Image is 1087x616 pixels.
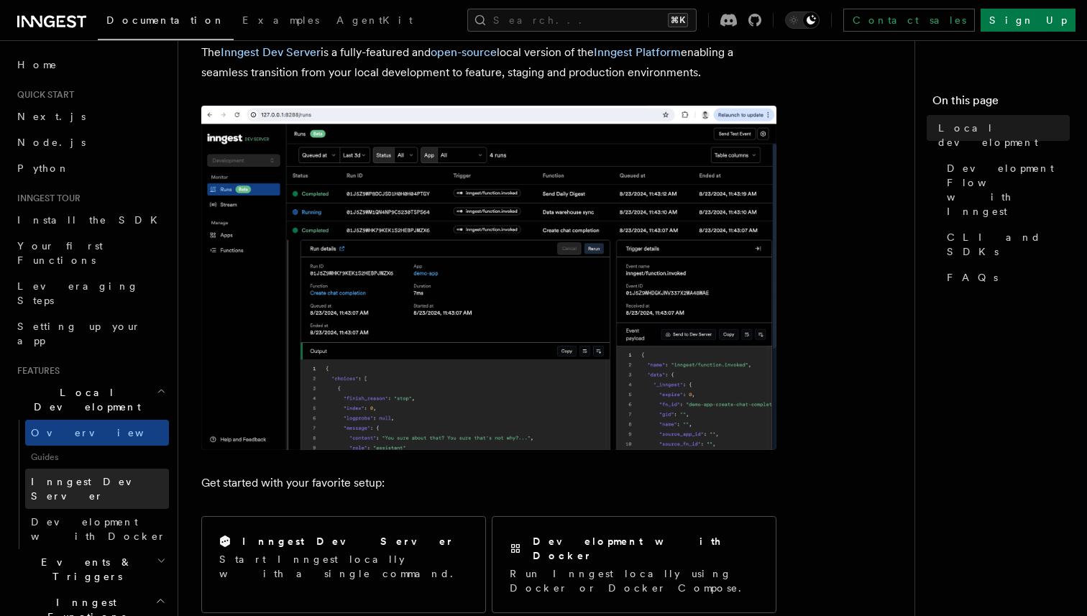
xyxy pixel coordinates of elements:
[510,566,758,595] p: Run Inngest locally using Docker or Docker Compose.
[947,230,1070,259] span: CLI and SDKs
[201,516,486,613] a: Inngest Dev ServerStart Inngest locally with a single command.
[12,549,169,589] button: Events & Triggers
[843,9,975,32] a: Contact sales
[17,321,141,346] span: Setting up your app
[17,111,86,122] span: Next.js
[234,4,328,39] a: Examples
[947,270,998,285] span: FAQs
[17,240,103,266] span: Your first Functions
[17,280,139,306] span: Leveraging Steps
[12,380,169,420] button: Local Development
[533,534,758,563] h2: Development with Docker
[17,162,70,174] span: Python
[25,420,169,446] a: Overview
[492,516,776,613] a: Development with DockerRun Inngest locally using Docker or Docker Compose.
[31,516,166,542] span: Development with Docker
[12,273,169,313] a: Leveraging Steps
[431,45,497,59] a: open-source
[12,155,169,181] a: Python
[201,473,776,493] p: Get started with your favorite setup:
[668,13,688,27] kbd: ⌘K
[12,555,157,584] span: Events & Triggers
[25,446,169,469] span: Guides
[12,313,169,354] a: Setting up your app
[12,129,169,155] a: Node.js
[12,385,157,414] span: Local Development
[941,265,1070,290] a: FAQs
[12,233,169,273] a: Your first Functions
[98,4,234,40] a: Documentation
[12,365,60,377] span: Features
[594,45,681,59] a: Inngest Platform
[12,89,74,101] span: Quick start
[938,121,1070,150] span: Local development
[467,9,697,32] button: Search...⌘K
[201,42,776,83] p: The is a fully-featured and local version of the enabling a seamless transition from your local d...
[12,52,169,78] a: Home
[242,14,319,26] span: Examples
[25,509,169,549] a: Development with Docker
[328,4,421,39] a: AgentKit
[12,420,169,549] div: Local Development
[12,104,169,129] a: Next.js
[106,14,225,26] span: Documentation
[336,14,413,26] span: AgentKit
[785,12,820,29] button: Toggle dark mode
[981,9,1075,32] a: Sign Up
[932,92,1070,115] h4: On this page
[31,476,154,502] span: Inngest Dev Server
[947,161,1070,219] span: Development Flow with Inngest
[12,193,81,204] span: Inngest tour
[219,552,468,581] p: Start Inngest locally with a single command.
[932,115,1070,155] a: Local development
[941,155,1070,224] a: Development Flow with Inngest
[201,106,776,450] img: The Inngest Dev Server on the Functions page
[17,214,166,226] span: Install the SDK
[242,534,454,548] h2: Inngest Dev Server
[941,224,1070,265] a: CLI and SDKs
[12,207,169,233] a: Install the SDK
[25,469,169,509] a: Inngest Dev Server
[221,45,321,59] a: Inngest Dev Server
[17,137,86,148] span: Node.js
[31,427,179,438] span: Overview
[17,58,58,72] span: Home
